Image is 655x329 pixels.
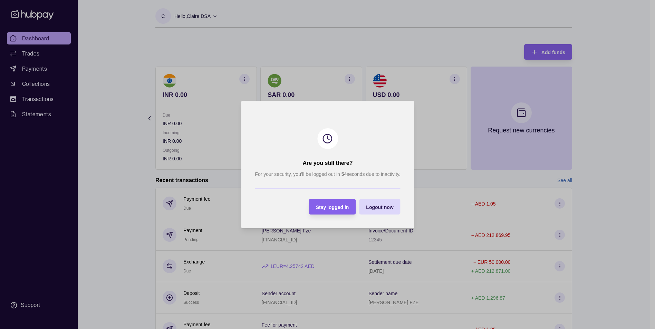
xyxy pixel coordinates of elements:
button: Logout now [359,199,400,215]
strong: 54 [341,171,347,177]
button: Stay logged in [309,199,356,215]
span: Stay logged in [316,205,349,210]
p: For your security, you’ll be logged out in seconds due to inactivity. [255,170,400,178]
h2: Are you still there? [302,159,353,167]
span: Logout now [366,205,393,210]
